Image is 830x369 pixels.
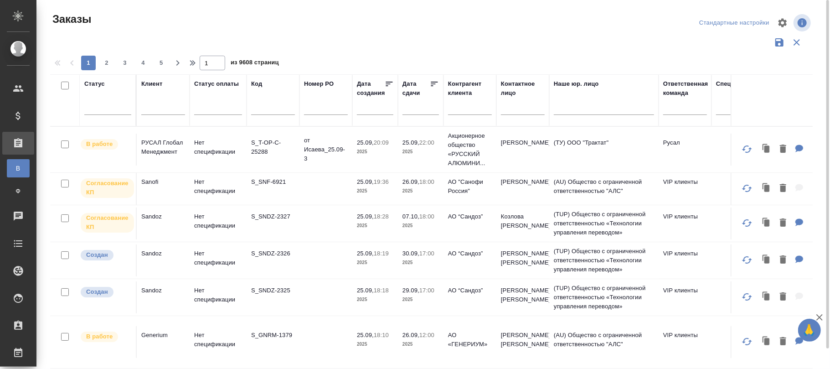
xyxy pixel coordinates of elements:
[402,340,439,349] p: 2025
[448,249,492,258] p: АО “Сандоз”
[402,139,419,146] p: 25.09,
[758,288,775,307] button: Клонировать
[402,79,430,98] div: Дата сдачи
[141,212,185,221] p: Sandoz
[86,179,129,197] p: Согласование КП
[659,244,711,276] td: VIP клиенты
[496,208,549,239] td: Козлова [PERSON_NAME]
[448,79,492,98] div: Контрагент клиента
[357,147,393,156] p: 2025
[11,187,25,196] span: Ф
[251,212,295,221] p: S_SNDZ-2327
[771,34,788,51] button: Сохранить фильтры
[357,187,393,196] p: 2025
[448,331,492,349] p: АО «ГЕНЕРИУМ»
[7,159,30,177] a: В
[299,131,352,168] td: от Исаева_25.09-3
[154,56,169,70] button: 5
[402,250,419,257] p: 30.09,
[190,208,247,239] td: Нет спецификации
[357,221,393,230] p: 2025
[736,331,758,353] button: Обновить
[84,79,105,88] div: Статус
[357,295,393,304] p: 2025
[419,139,434,146] p: 22:00
[136,56,150,70] button: 4
[554,79,599,88] div: Наше юр. лицо
[402,187,439,196] p: 2025
[659,134,711,166] td: Русал
[118,56,132,70] button: 3
[86,140,113,149] p: В работе
[86,213,129,232] p: Согласование КП
[80,331,131,343] div: Выставляет ПМ после принятия заказа от КМа
[80,286,131,298] div: Выставляется автоматически при создании заказа
[86,332,113,341] p: В работе
[419,178,434,185] p: 18:00
[402,258,439,267] p: 2025
[80,249,131,261] div: Выставляется автоматически при создании заказа
[141,138,185,156] p: РУСАЛ Глобал Менеджмент
[50,12,91,26] span: Заказы
[775,140,791,159] button: Удалить
[374,213,389,220] p: 18:28
[251,249,295,258] p: S_SNDZ-2326
[758,251,775,270] button: Клонировать
[357,178,374,185] p: 25.09,
[141,286,185,295] p: Sandoz
[357,139,374,146] p: 25.09,
[251,177,295,187] p: S_SNF-6921
[374,139,389,146] p: 20:09
[419,287,434,294] p: 17:00
[791,140,808,159] button: Для ПМ: Исаев двуяз
[231,57,279,70] span: из 9608 страниц
[659,326,711,358] td: VIP клиенты
[357,250,374,257] p: 25.09,
[402,147,439,156] p: 2025
[251,286,295,295] p: S_SNDZ-2325
[736,177,758,199] button: Обновить
[118,58,132,68] span: 3
[736,249,758,271] button: Обновить
[549,134,659,166] td: (ТУ) ООО "Трактат"
[549,205,659,242] td: (TUP) Общество с ограниченной ответственностью «Технологии управления переводом»
[788,34,805,51] button: Сбросить фильтры
[419,332,434,338] p: 12:00
[496,134,549,166] td: [PERSON_NAME]
[448,131,492,168] p: Акционерное общество «РУССКИЙ АЛЮМИНИ...
[663,79,708,98] div: Ответственная команда
[190,281,247,313] td: Нет спецификации
[357,258,393,267] p: 2025
[659,281,711,313] td: VIP клиенты
[99,56,114,70] button: 2
[190,134,247,166] td: Нет спецификации
[549,279,659,316] td: (TUP) Общество с ограниченной ответственностью «Технологии управления переводом»
[357,79,385,98] div: Дата создания
[448,177,492,196] p: АО "Санофи Россия"
[791,251,808,270] button: Для ПМ: Прошу взять в перевод на русский язык документы, приложенные к письму. Сроки получения го...
[136,58,150,68] span: 4
[736,212,758,234] button: Обновить
[419,250,434,257] p: 17:00
[374,287,389,294] p: 18:18
[802,321,817,340] span: 🙏
[141,331,185,340] p: Generium
[448,286,492,295] p: АО “Сандоз”
[402,213,419,220] p: 07.10,
[549,242,659,279] td: (TUP) Общество с ограниченной ответственностью «Технологии управления переводом»
[758,333,775,351] button: Клонировать
[190,173,247,205] td: Нет спецификации
[190,244,247,276] td: Нет спецификации
[775,288,791,307] button: Удалить
[549,173,659,205] td: (AU) Общество с ограниченной ответственностью "АЛС"
[251,138,295,156] p: S_T-OP-C-25288
[154,58,169,68] span: 5
[549,326,659,358] td: (AU) Общество с ограниченной ответственностью "АЛС"
[402,178,419,185] p: 26.09,
[374,332,389,338] p: 18:10
[794,14,813,31] span: Посмотреть информацию
[659,173,711,205] td: VIP клиенты
[496,281,549,313] td: [PERSON_NAME] [PERSON_NAME]
[357,332,374,338] p: 25.09,
[141,79,162,88] div: Клиент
